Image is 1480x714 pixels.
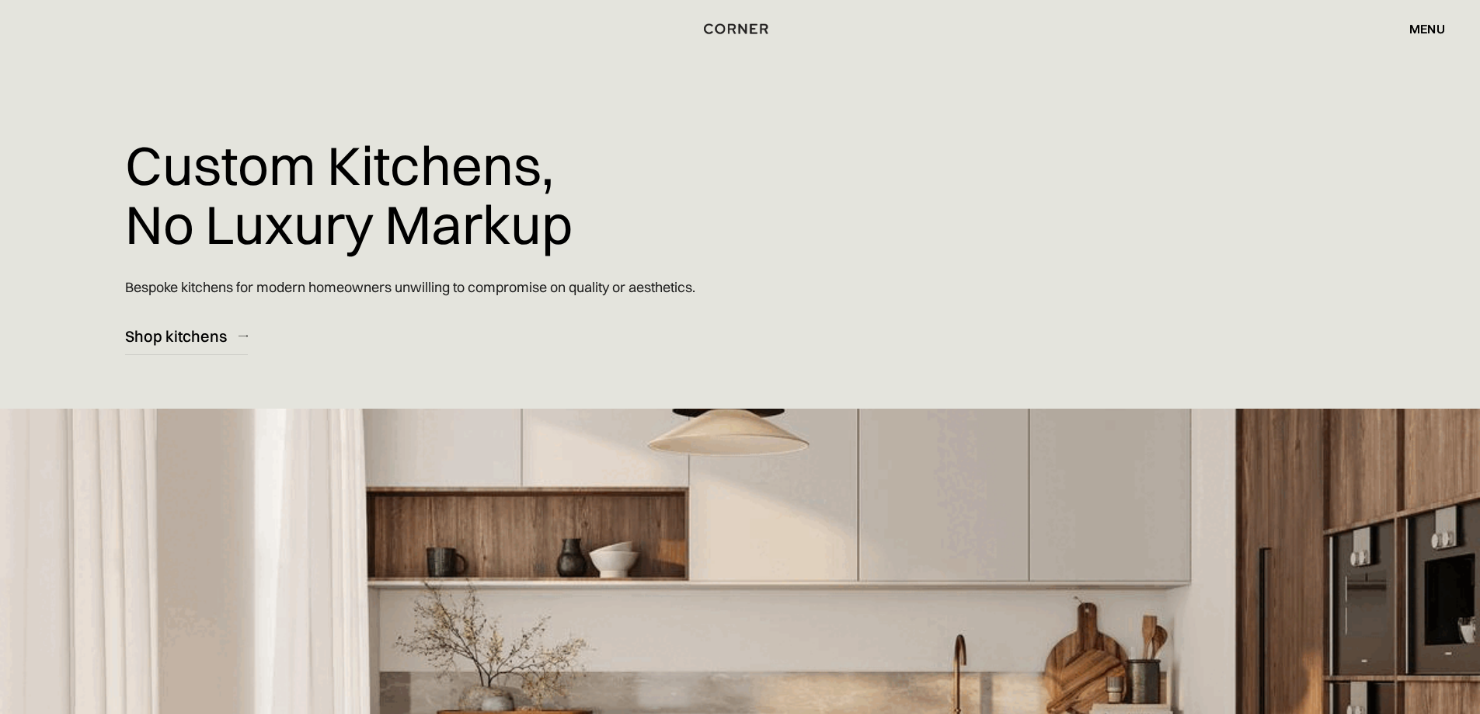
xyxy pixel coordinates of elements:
div: Shop kitchens [125,326,227,347]
p: Bespoke kitchens for modern homeowners unwilling to compromise on quality or aesthetics. [125,265,695,309]
div: menu [1394,16,1445,42]
a: home [687,19,794,39]
div: menu [1409,23,1445,35]
h1: Custom Kitchens, No Luxury Markup [125,124,573,265]
a: Shop kitchens [125,317,248,355]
